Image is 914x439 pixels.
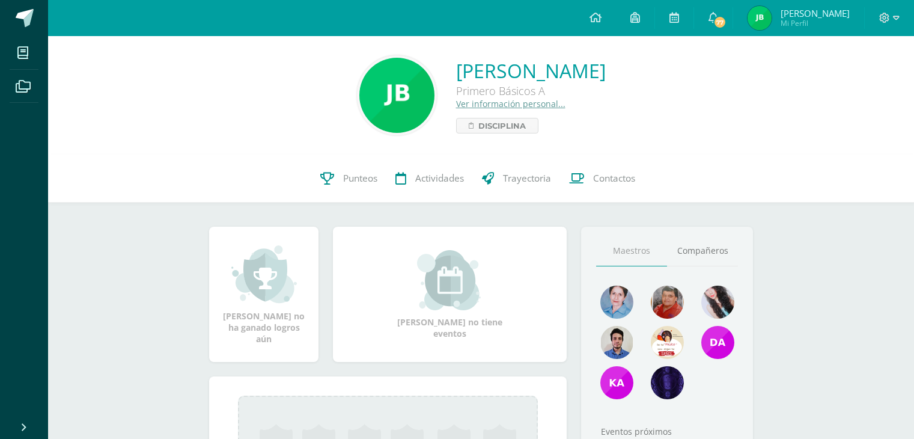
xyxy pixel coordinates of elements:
a: Ver información personal... [456,98,565,109]
span: Mi Perfil [781,18,850,28]
img: 3b19b24bf65429e0bae9bc5e391358da.png [600,286,633,319]
img: 7c77fd53c8e629aab417004af647256c.png [701,326,734,359]
a: Compañeros [667,236,738,266]
img: event_small.png [417,250,483,310]
div: [PERSON_NAME] no tiene eventos [390,250,510,339]
img: 6abeb608590446332ac9ffeb3d35d2d4.png [651,326,684,359]
a: Maestros [596,236,667,266]
a: Disciplina [456,118,538,134]
div: Eventos próximos [596,426,738,437]
span: Contactos [593,172,635,185]
img: 57a22e3baad8e3e20f6388c0a987e578.png [600,366,633,399]
img: 070c0871dd688791c364e0a8ddeaa2d7.png [359,58,434,133]
img: achievement_small.png [231,244,297,304]
img: 9f048fa6bfcc49339127222689bcdc4d.png [748,6,772,30]
span: Disciplina [478,118,526,133]
a: Punteos [311,155,386,203]
span: Punteos [343,172,377,185]
img: 18063a1d57e86cae316d13b62bda9887.png [701,286,734,319]
span: 77 [713,16,727,29]
img: e5764cbc139c5ab3638b7b9fbcd78c28.png [651,366,684,399]
span: [PERSON_NAME] [781,7,850,19]
img: 2dffed587003e0fc8d85a787cd9a4a0a.png [600,326,633,359]
div: Primero Básicos A [456,84,606,98]
a: [PERSON_NAME] [456,58,606,84]
a: Trayectoria [473,155,560,203]
span: Trayectoria [503,172,551,185]
div: [PERSON_NAME] no ha ganado logros aún [221,244,306,345]
img: 8ad4561c845816817147f6c4e484f2e8.png [651,286,684,319]
span: Actividades [415,172,464,185]
a: Actividades [386,155,473,203]
a: Contactos [560,155,644,203]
